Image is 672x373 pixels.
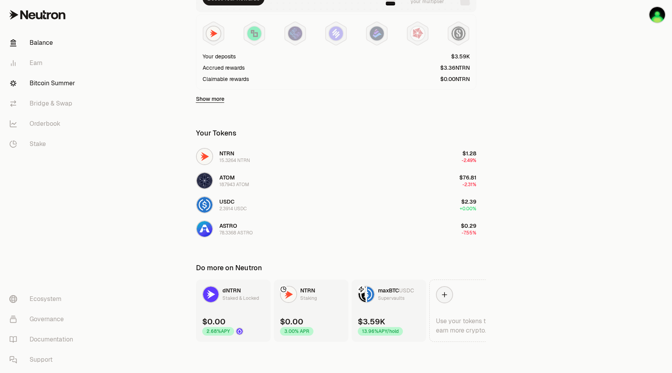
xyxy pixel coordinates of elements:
div: 15.3264 NTRN [219,157,250,164]
div: 13.96% APY/hold [358,327,403,336]
img: Lombard Lux [247,26,261,40]
img: USDC Logo [367,287,374,302]
img: ASTRO Logo [197,221,212,237]
div: 78.3368 ASTRO [219,230,253,236]
a: Governance [3,309,84,329]
a: Orderbook [3,114,84,134]
button: ATOM LogoATOM18.7943 ATOM$76.81-2.31% [191,169,481,192]
a: Stake [3,134,84,154]
img: EtherFi Points [288,26,302,40]
img: Drop [236,328,243,334]
img: Bedrock Diamonds [370,26,384,40]
span: $1.28 [462,150,476,157]
img: ATOM Logo [197,173,212,188]
img: Structured Points [451,26,465,40]
div: $3.59K [358,316,385,327]
img: Albert 5 [649,7,665,23]
img: USDC Logo [197,197,212,213]
div: Your deposits [203,53,236,60]
a: NTRN LogoNTRNStaking$0.003.00% APR [274,280,348,342]
a: Earn [3,53,84,73]
a: Support [3,350,84,370]
img: dNTRN Logo [203,287,219,302]
span: ATOM [219,174,235,181]
span: -7.55% [462,230,476,236]
span: NTRN [300,287,315,294]
span: $2.39 [461,198,476,205]
a: Documentation [3,329,84,350]
div: Claimable rewards [203,75,249,83]
div: Staking [300,294,317,302]
img: Solv Points [329,26,343,40]
img: maxBTC Logo [359,287,366,302]
div: Supervaults [378,294,404,302]
a: Bridge & Swap [3,93,84,114]
a: Show more [196,95,224,103]
div: 18.7943 ATOM [219,181,249,188]
span: USDC [399,287,414,294]
span: NTRN [219,150,234,157]
img: NTRN Logo [281,287,296,302]
div: Accrued rewards [203,64,245,72]
div: 2.3914 USDC [219,206,247,212]
span: USDC [219,198,234,205]
div: $0.00 [202,316,226,327]
span: -2.31% [462,181,476,188]
button: USDC LogoUSDC2.3914 USDC$2.39+0.00% [191,193,481,216]
span: +0.00% [460,206,476,212]
a: maxBTC LogoUSDC LogomaxBTCUSDCSupervaults$3.59K13.96%APY/hold [352,280,426,342]
img: NTRN [206,26,220,40]
img: Mars Fragments [411,26,425,40]
img: NTRN Logo [197,149,212,164]
span: $0.29 [461,222,476,229]
div: 3.00% APR [280,327,313,336]
div: Do more on Neutron [196,262,262,273]
a: Ecosystem [3,289,84,309]
span: $76.81 [459,174,476,181]
button: NTRN LogoNTRN15.3264 NTRN$1.28-2.49% [191,145,481,168]
div: Use your tokens to earn more crypto. [436,317,497,335]
a: Balance [3,33,84,53]
span: ASTRO [219,222,237,229]
span: maxBTC [378,287,399,294]
div: 2.68% APY [202,327,234,336]
a: dNTRN LogodNTRNStaked & Locked$0.002.68%APYDrop [196,280,271,342]
div: $0.00 [280,316,303,327]
span: -2.49% [462,157,476,164]
span: dNTRN [222,287,241,294]
div: Staked & Locked [222,294,259,302]
button: ASTRO LogoASTRO78.3368 ASTRO$0.29-7.55% [191,217,481,241]
a: Use your tokens to earn more crypto. [429,280,504,342]
a: Bitcoin Summer [3,73,84,93]
div: Your Tokens [196,128,236,139]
